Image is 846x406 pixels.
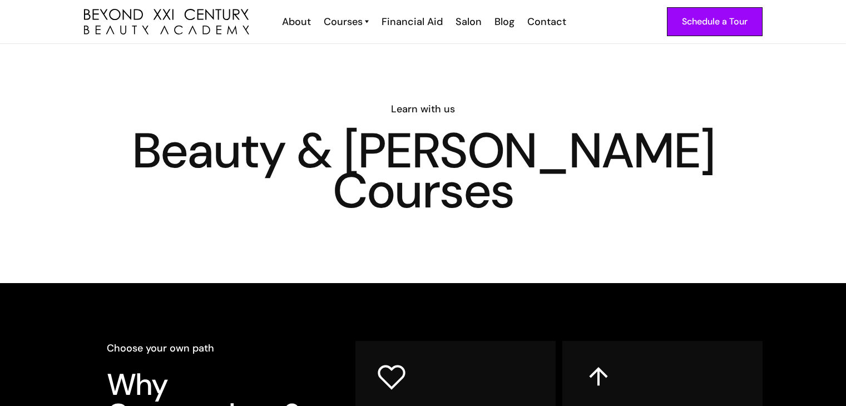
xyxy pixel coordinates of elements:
[456,14,482,29] div: Salon
[324,14,369,29] a: Courses
[275,14,316,29] a: About
[324,14,363,29] div: Courses
[84,9,249,35] img: beyond 21st century beauty academy logo
[520,14,572,29] a: Contact
[584,363,613,392] img: up arrow
[282,14,311,29] div: About
[494,14,514,29] div: Blog
[487,14,520,29] a: Blog
[667,7,763,36] a: Schedule a Tour
[682,14,748,29] div: Schedule a Tour
[84,9,249,35] a: home
[84,131,763,211] h1: Beauty & [PERSON_NAME] Courses
[377,363,406,392] img: heart icon
[374,14,448,29] a: Financial Aid
[107,341,324,355] h6: Choose your own path
[382,14,443,29] div: Financial Aid
[84,102,763,116] h6: Learn with us
[448,14,487,29] a: Salon
[527,14,566,29] div: Contact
